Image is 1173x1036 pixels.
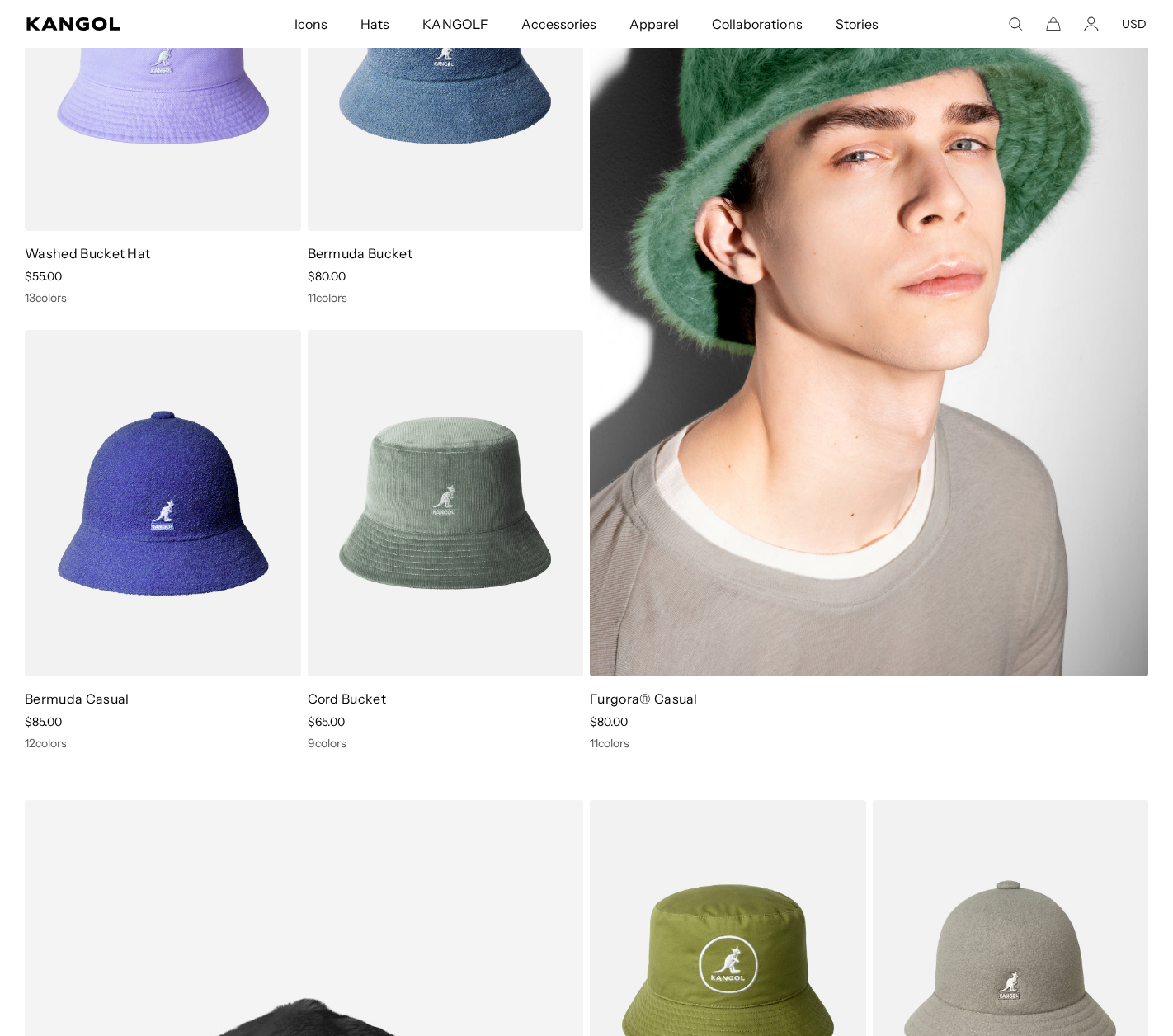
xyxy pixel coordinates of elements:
[308,690,387,707] a: Cord Bucket
[1122,16,1147,31] button: USD
[308,714,345,729] span: $65.00
[25,714,62,729] span: $85.00
[308,330,584,676] img: Cord Bucket
[590,690,698,707] a: Furgora® Casual
[25,269,62,284] span: $55.00
[1046,16,1061,31] button: Cart
[25,690,129,707] a: Bermuda Casual
[1084,16,1099,31] a: Account
[308,245,412,261] a: Bermuda Bucket
[25,245,150,261] a: Washed Bucket Hat
[26,17,194,31] a: Kangol
[25,330,301,676] img: Bermuda Casual
[1008,16,1023,31] summary: Search here
[25,736,301,751] div: 12 colors
[308,269,346,284] span: $80.00
[308,736,584,751] div: 9 colors
[590,736,1148,751] div: 11 colors
[25,290,301,305] div: 13 colors
[590,714,628,729] span: $80.00
[308,290,584,305] div: 11 colors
